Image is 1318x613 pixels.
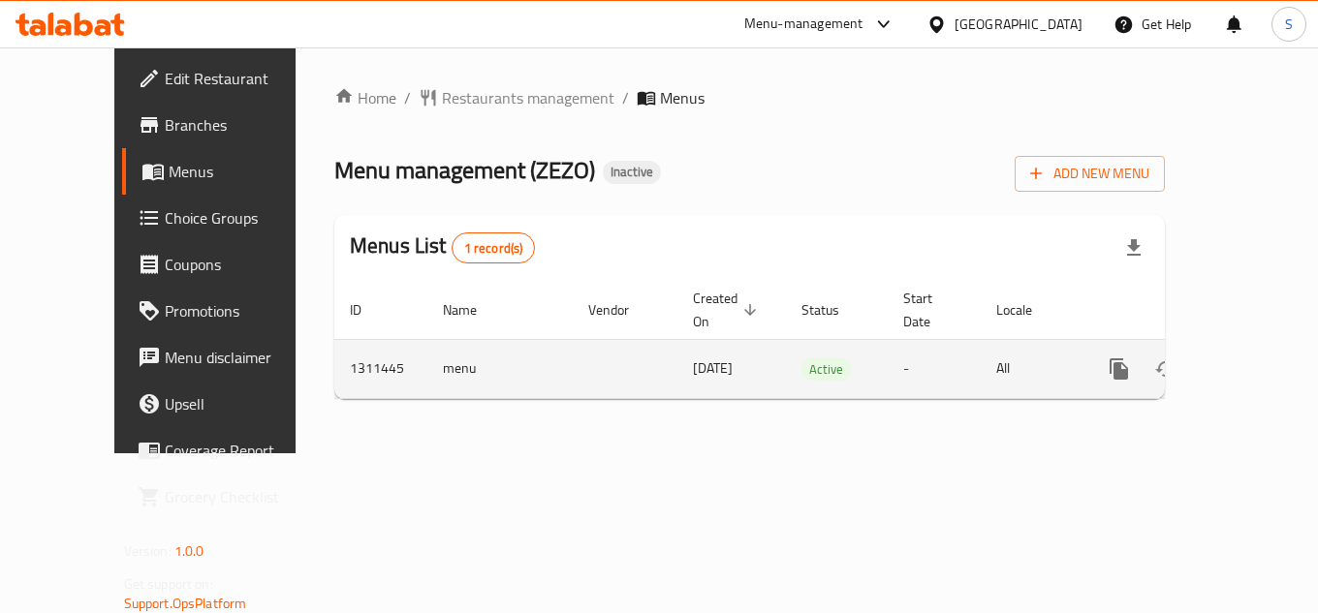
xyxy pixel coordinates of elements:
[1030,162,1149,186] span: Add New Menu
[443,298,502,322] span: Name
[334,86,1165,109] nav: breadcrumb
[122,195,334,241] a: Choice Groups
[334,281,1298,399] table: enhanced table
[122,148,334,195] a: Menus
[122,288,334,334] a: Promotions
[1143,346,1189,392] button: Change Status
[122,241,334,288] a: Coupons
[165,392,319,415] span: Upsell
[165,485,319,508] span: Grocery Checklist
[1081,281,1298,340] th: Actions
[165,67,319,90] span: Edit Restaurant
[124,571,213,597] span: Get support on:
[124,538,172,564] span: Version:
[122,334,334,381] a: Menu disclaimer
[165,206,319,230] span: Choice Groups
[350,298,387,322] span: ID
[660,86,705,109] span: Menus
[603,161,661,184] div: Inactive
[442,86,614,109] span: Restaurants management
[588,298,654,322] span: Vendor
[122,381,334,427] a: Upsell
[801,358,851,381] span: Active
[165,253,319,276] span: Coupons
[350,231,535,263] h2: Menus List
[334,339,427,398] td: 1311445
[427,339,573,398] td: menu
[452,232,536,263] div: Total records count
[122,427,334,474] a: Coverage Report
[165,299,319,322] span: Promotions
[122,474,334,520] a: Grocery Checklist
[122,102,334,148] a: Branches
[801,357,851,381] div: Active
[169,160,319,183] span: Menus
[603,164,661,180] span: Inactive
[165,346,319,369] span: Menu disclaimer
[165,439,319,462] span: Coverage Report
[334,86,396,109] a: Home
[174,538,204,564] span: 1.0.0
[693,355,733,381] span: [DATE]
[981,339,1081,398] td: All
[122,55,334,102] a: Edit Restaurant
[1015,156,1165,192] button: Add New Menu
[888,339,981,398] td: -
[453,239,535,258] span: 1 record(s)
[744,13,863,36] div: Menu-management
[693,287,763,333] span: Created On
[903,287,957,333] span: Start Date
[622,86,629,109] li: /
[955,14,1083,35] div: [GEOGRAPHIC_DATA]
[996,298,1057,322] span: Locale
[404,86,411,109] li: /
[801,298,864,322] span: Status
[1111,225,1157,271] div: Export file
[1096,346,1143,392] button: more
[334,148,595,192] span: Menu management ( ZEZO )
[165,113,319,137] span: Branches
[419,86,614,109] a: Restaurants management
[1285,14,1293,35] span: S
